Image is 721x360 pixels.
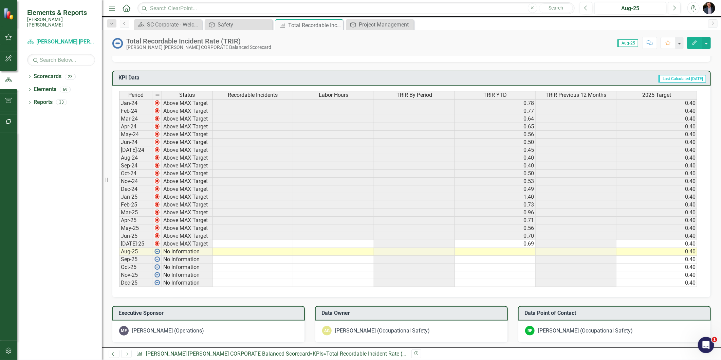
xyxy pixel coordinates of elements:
[119,256,153,264] td: Sep-25
[118,310,301,316] h3: Executive Sponsor
[616,256,697,264] td: 0.40
[162,209,212,217] td: Above MAX Target
[162,99,212,107] td: Above MAX Target
[154,147,160,152] img: 2Q==
[65,74,76,79] div: 23
[162,240,212,248] td: Above MAX Target
[616,107,697,115] td: 0.40
[162,123,212,131] td: Above MAX Target
[154,272,160,277] img: wPkqUstsMhMTgAAAABJRU5ErkJggg==
[179,92,195,98] span: Status
[616,224,697,232] td: 0.40
[698,337,714,353] iframe: Intercom live chat
[313,350,323,357] a: KPIs
[162,201,212,209] td: Above MAX Target
[616,264,697,271] td: 0.40
[162,193,212,201] td: Above MAX Target
[154,124,160,129] img: 2Q==
[616,209,697,217] td: 0.40
[162,146,212,154] td: Above MAX Target
[154,155,160,160] img: 2Q==
[119,279,153,287] td: Dec-25
[154,163,160,168] img: 2Q==
[154,217,160,223] img: 2Q==
[455,209,536,217] td: 0.96
[455,107,536,115] td: 0.77
[322,326,332,336] div: AG
[119,107,153,115] td: Feb-24
[524,310,707,316] h3: Data Point of Contact
[616,193,697,201] td: 0.40
[137,2,575,14] input: Search ClearPoint...
[147,20,200,29] div: SC Corporate - Welcome to ClearPoint
[616,131,697,139] td: 0.40
[154,139,160,145] img: 2Q==
[56,100,67,105] div: 33
[119,123,153,131] td: Apr-24
[27,54,95,66] input: Search Below...
[154,249,160,254] img: wPkqUstsMhMTgAAAABJRU5ErkJggg==
[326,350,416,357] div: Total Recordable Incident Rate (TRIR)
[34,73,61,80] a: Scorecards
[597,4,664,13] div: Aug-25
[206,20,271,29] a: Safety
[154,210,160,215] img: 2Q==
[359,20,412,29] div: Project Management
[136,350,406,358] div: » »
[616,240,697,248] td: 0.40
[119,193,153,201] td: Jan-25
[119,99,153,107] td: Jan-24
[162,178,212,185] td: Above MAX Target
[616,217,697,224] td: 0.40
[154,256,160,262] img: wPkqUstsMhMTgAAAABJRU5ErkJggg==
[616,123,697,131] td: 0.40
[154,178,160,184] img: 2Q==
[154,100,160,106] img: 2Q==
[126,37,271,45] div: Total Recordable Incident Rate (TRIR)
[119,178,153,185] td: Nov-24
[616,248,697,256] td: 0.40
[119,162,153,170] td: Sep-24
[616,146,697,154] td: 0.40
[34,86,56,93] a: Elements
[154,264,160,270] img: wPkqUstsMhMTgAAAABJRU5ErkJggg==
[118,75,297,81] h3: KPI Data
[455,240,536,248] td: 0.69
[154,225,160,231] img: 2Q==
[228,92,278,98] span: Recordable Incidents
[455,185,536,193] td: 0.49
[396,92,432,98] span: TRIR By Period
[119,146,153,154] td: [DATE]-24
[546,92,606,98] span: TRIR Previous 12 Months
[162,139,212,146] td: Above MAX Target
[616,162,697,170] td: 0.40
[455,131,536,139] td: 0.56
[455,201,536,209] td: 0.73
[455,224,536,232] td: 0.56
[642,92,671,98] span: 2025 Target
[455,217,536,224] td: 0.71
[162,248,212,256] td: No Information
[455,162,536,170] td: 0.40
[27,8,95,17] span: Elements & Reports
[616,232,697,240] td: 0.40
[154,280,160,285] img: wPkqUstsMhMTgAAAABJRU5ErkJggg==
[455,123,536,131] td: 0.65
[218,20,271,29] div: Safety
[154,233,160,238] img: 2Q==
[616,279,697,287] td: 0.40
[162,170,212,178] td: Above MAX Target
[3,8,15,20] img: ClearPoint Strategy
[703,2,715,14] img: Chris Amodeo
[60,87,71,92] div: 69
[616,139,697,146] td: 0.40
[162,154,212,162] td: Above MAX Target
[119,240,153,248] td: [DATE]-25
[119,326,129,336] div: MF
[162,115,212,123] td: Above MAX Target
[119,201,153,209] td: Feb-25
[119,170,153,178] td: Oct-24
[119,131,153,139] td: May-24
[162,107,212,115] td: Above MAX Target
[616,271,697,279] td: 0.40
